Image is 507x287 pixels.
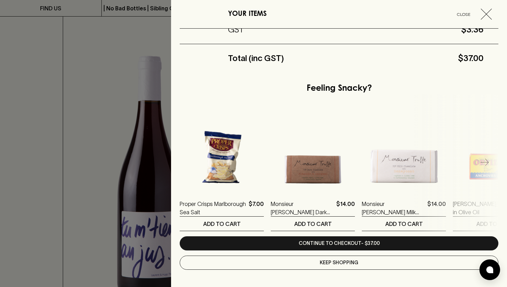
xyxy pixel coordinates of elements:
img: Monsieur Truffe Dark Chocolate with Almonds & Caramel [271,109,355,193]
h5: GST [228,24,244,35]
button: ADD TO CART [271,217,355,231]
a: Monsieur [PERSON_NAME] Milk Chocolate With Honeycomb Bar [362,200,425,216]
a: Continue to checkout- $37.00 [180,236,498,250]
h5: Feeling Snacky? [307,83,372,94]
img: Proper Crisps Marlborough Sea Salt [180,109,264,193]
p: ADD TO CART [294,220,332,228]
p: $14.00 [427,200,446,216]
h6: YOUR ITEMS [228,9,267,20]
button: Keep Shopping [180,256,498,270]
a: Monsieur [PERSON_NAME] Dark Chocolate with Almonds & Caramel [271,200,334,216]
p: ADD TO CART [203,220,241,228]
p: $7.00 [249,200,264,216]
p: $14.00 [336,200,355,216]
p: ADD TO CART [385,220,423,228]
button: ADD TO CART [362,217,446,231]
a: Proper Crisps Marlborough Sea Salt [180,200,246,216]
button: ADD TO CART [180,217,264,231]
button: Close [449,9,497,20]
h5: Total (inc GST) [228,53,284,64]
img: bubble-icon [486,266,493,273]
img: Monsieur Truffe Milk Chocolate With Honeycomb Bar [362,109,446,193]
h5: $37.00 [284,53,484,64]
span: Close [449,11,478,18]
h5: $3.36 [244,24,484,35]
